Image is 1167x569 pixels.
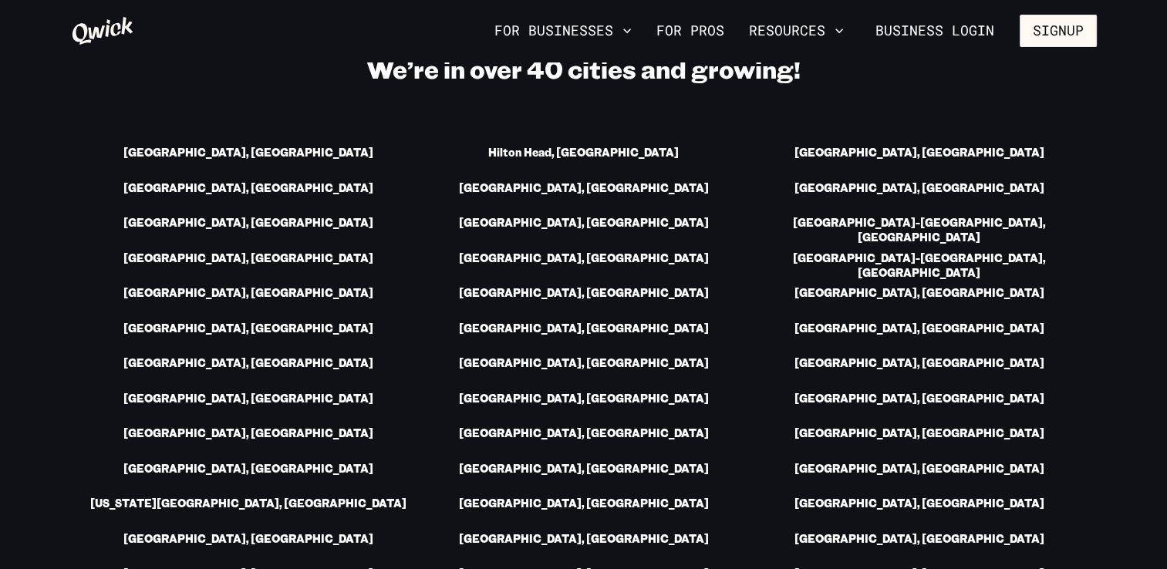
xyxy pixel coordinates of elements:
[459,322,709,338] a: [GEOGRAPHIC_DATA], [GEOGRAPHIC_DATA]
[459,286,709,302] a: [GEOGRAPHIC_DATA], [GEOGRAPHIC_DATA]
[123,356,373,372] a: [GEOGRAPHIC_DATA], [GEOGRAPHIC_DATA]
[794,356,1044,372] a: [GEOGRAPHIC_DATA], [GEOGRAPHIC_DATA]
[123,216,373,232] a: [GEOGRAPHIC_DATA], [GEOGRAPHIC_DATA]
[459,426,709,443] a: [GEOGRAPHIC_DATA], [GEOGRAPHIC_DATA]
[794,497,1044,513] a: [GEOGRAPHIC_DATA], [GEOGRAPHIC_DATA]
[459,532,709,548] a: [GEOGRAPHIC_DATA], [GEOGRAPHIC_DATA]
[794,392,1044,408] a: [GEOGRAPHIC_DATA], [GEOGRAPHIC_DATA]
[459,181,709,197] a: [GEOGRAPHIC_DATA], [GEOGRAPHIC_DATA]
[794,532,1044,548] a: [GEOGRAPHIC_DATA], [GEOGRAPHIC_DATA]
[123,392,373,408] a: [GEOGRAPHIC_DATA], [GEOGRAPHIC_DATA]
[862,15,1007,47] a: Business Login
[488,146,679,162] a: Hilton Head, [GEOGRAPHIC_DATA]
[650,18,730,44] a: For Pros
[123,251,373,268] a: [GEOGRAPHIC_DATA], [GEOGRAPHIC_DATA]
[123,462,373,478] a: [GEOGRAPHIC_DATA], [GEOGRAPHIC_DATA]
[123,146,373,162] a: [GEOGRAPHIC_DATA], [GEOGRAPHIC_DATA]
[90,497,406,513] a: [US_STATE][GEOGRAPHIC_DATA], [GEOGRAPHIC_DATA]
[459,462,709,478] a: [GEOGRAPHIC_DATA], [GEOGRAPHIC_DATA]
[123,181,373,197] a: [GEOGRAPHIC_DATA], [GEOGRAPHIC_DATA]
[794,286,1044,302] a: [GEOGRAPHIC_DATA], [GEOGRAPHIC_DATA]
[459,216,709,232] a: [GEOGRAPHIC_DATA], [GEOGRAPHIC_DATA]
[1020,15,1097,47] button: Signup
[794,146,1044,162] a: [GEOGRAPHIC_DATA], [GEOGRAPHIC_DATA]
[794,322,1044,338] a: [GEOGRAPHIC_DATA], [GEOGRAPHIC_DATA]
[743,18,850,44] button: Resources
[488,18,638,44] button: For Businesses
[123,322,373,338] a: [GEOGRAPHIC_DATA], [GEOGRAPHIC_DATA]
[459,356,709,372] a: [GEOGRAPHIC_DATA], [GEOGRAPHIC_DATA]
[742,216,1097,247] a: [GEOGRAPHIC_DATA]-[GEOGRAPHIC_DATA], [GEOGRAPHIC_DATA]
[459,497,709,513] a: [GEOGRAPHIC_DATA], [GEOGRAPHIC_DATA]
[459,251,709,268] a: [GEOGRAPHIC_DATA], [GEOGRAPHIC_DATA]
[459,392,709,408] a: [GEOGRAPHIC_DATA], [GEOGRAPHIC_DATA]
[123,426,373,443] a: [GEOGRAPHIC_DATA], [GEOGRAPHIC_DATA]
[123,532,373,548] a: [GEOGRAPHIC_DATA], [GEOGRAPHIC_DATA]
[742,251,1097,282] a: [GEOGRAPHIC_DATA]-[GEOGRAPHIC_DATA], [GEOGRAPHIC_DATA]
[794,462,1044,478] a: [GEOGRAPHIC_DATA], [GEOGRAPHIC_DATA]
[794,181,1044,197] a: [GEOGRAPHIC_DATA], [GEOGRAPHIC_DATA]
[71,53,1097,84] h2: We’re in over 40 cities and growing!
[794,426,1044,443] a: [GEOGRAPHIC_DATA], [GEOGRAPHIC_DATA]
[123,286,373,302] a: [GEOGRAPHIC_DATA], [GEOGRAPHIC_DATA]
